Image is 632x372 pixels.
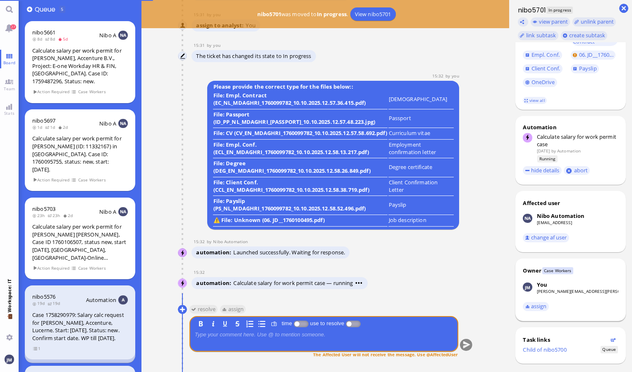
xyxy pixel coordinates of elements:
img: Nibo Automation [178,249,187,258]
span: Action Required [33,176,70,184]
b: In progress [317,10,347,18]
span: Empl. Contract [573,29,595,45]
button: assign [523,302,549,311]
runbook-parameter-view: [DEMOGRAPHIC_DATA] [389,95,447,103]
span: by [551,148,556,154]
span: Launched successfully. Waiting for response. [233,249,345,256]
runbook-parameter-view: Degree certificate [389,163,432,171]
span: 5d [58,36,71,42]
button: change af user [523,233,569,242]
span: 19d [48,300,63,306]
button: view parent [531,17,570,27]
p-inputswitch: Log time spent [294,320,309,326]
span: Nibo A [99,31,116,39]
td: File: CV (CV_EN_MDAGHRI_1760099782_10.10.2025.12.57.58.692.pdf) [213,129,388,140]
span: [DATE] [537,148,550,154]
div: Affected user [523,199,560,207]
td: File: Payslip (PS_NL_MDAGHRI_1760099782_10.10.2025.12.58.52.496.pdf) [213,197,388,215]
span: view 1 items [33,345,41,352]
button: Copy ticket nibo5701 link to clipboard [518,17,529,27]
span: automation [196,279,233,287]
span: Client Conf. [531,65,560,72]
span: 5 [61,6,63,12]
span: Automation [86,296,116,304]
div: Calculate salary per work permit for [PERSON_NAME] [PERSON_NAME], Case ID 1760106507, status new,... [32,223,128,261]
span: 2d [63,213,76,218]
button: abort [564,166,590,175]
button: create subtask [561,31,608,40]
runbook-parameter-view: Job description [389,216,426,224]
span: Team [2,86,17,92]
span: Payslip [579,65,597,72]
a: view all [523,97,547,104]
span: 15:32 [194,239,207,244]
label: time [280,320,294,326]
span: 2d [58,124,71,130]
span: janet.mathews@bluelakelegal.com [213,42,220,48]
span: 15:32 [194,269,207,275]
button: unlink parent [572,17,616,27]
span: 💼 Workspace: IT [6,312,12,331]
a: [EMAIL_ADDRESS] [537,220,572,225]
button: U [221,319,230,328]
img: Nibo Automation [523,214,532,223]
span: Queue [35,5,58,14]
span: Action Required [33,265,70,272]
span: 15:32 [432,73,445,79]
div: Calculate salary per work permit for [PERSON_NAME], Accenture B.V., Project: E-one Workday HR & F... [32,47,128,85]
div: Nibo Automation [537,212,585,220]
img: Aut [118,295,127,304]
span: 23h [32,213,48,218]
div: Automation [523,123,618,131]
span: 1d [45,124,58,130]
span: • [358,279,360,287]
button: Show flow diagram [610,337,616,343]
span: Calculate salary for work permit case — running [233,279,363,287]
span: Stats [2,110,17,116]
a: Client Conf. [523,64,562,73]
span: Case Workers [78,265,106,272]
td: File: Empl. Conf. (ECL_EN_MDAGHRI_1760099782_10.10.2025.12.58.13.217.pdf) [213,140,388,159]
runbook-parameter-view: Curriculum vitae [389,129,430,137]
a: nibo5576 [32,293,55,300]
img: NA [118,207,127,216]
span: Case Workers [542,267,573,274]
a: View nibo5701 [350,7,396,21]
button: B [196,319,206,328]
span: The ticket has changed its state to In progress [196,52,311,60]
span: by [207,42,213,48]
b: nibo5701 [257,10,281,18]
span: 8d [32,36,45,42]
img: NA [118,31,127,40]
task-group-action-menu: link subtask [518,31,558,40]
span: Board [1,60,17,65]
span: 27 [10,24,16,29]
p-inputswitch: use to resolve [346,320,361,326]
button: Add [27,7,32,12]
td: File: Client Conf. (CCL_EN_MDAGHRI_1760099782_10.10.2025.12.58.38.719.pdf) [213,178,388,196]
img: You [523,283,532,292]
span: 19d [32,300,48,306]
span: 06. JD__1760... [579,51,613,58]
td: File: Passport (ID_PP_NL_MDAGHRI_[PASSPORT]_10.10.2025.12.57.48.223.jpg) [213,110,388,128]
a: OneDrive [523,78,557,87]
span: automation@nibo.ai [213,239,248,244]
td: File: Empl. Contract (EC_NL_MDAGHRI_1760099782_10.10.2025.12.57.36.415.pdf) [213,91,388,109]
a: Empl. Conf. [523,51,562,60]
span: 8d [45,36,58,42]
img: You [5,355,14,364]
h1: nibo5701 [515,5,546,15]
button: S [233,319,242,328]
button: hide details [523,166,562,175]
label: use to resolve [309,320,346,326]
b: Please provide the correct type for the files below:: [212,82,354,92]
span: • [360,279,363,287]
span: janet.mathews@bluelakelegal.com [452,73,459,79]
a: nibo5661 [32,29,55,36]
span: link subtask [526,31,556,39]
runbook-parameter-view: Client Confirmation Letter [389,179,438,193]
a: nibo5703 [32,205,55,213]
span: Action Required [33,88,70,95]
span: In progress [546,7,573,14]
